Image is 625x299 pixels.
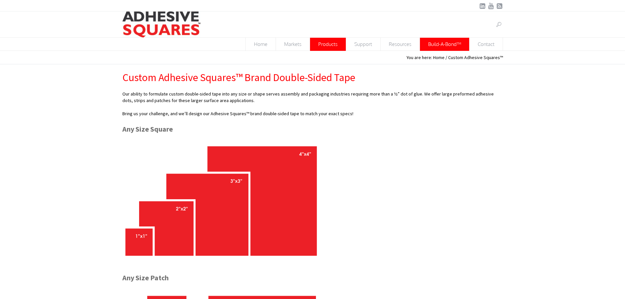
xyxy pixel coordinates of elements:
span: Resources [381,38,420,51]
strong: Any Size Patch [122,273,169,282]
span: Products [310,38,346,51]
a: Support [346,38,381,51]
span: Contact [469,38,503,51]
a: RSSFeed [496,3,503,9]
p: Bring us your challenge, and we’ll design our Adhesive Squares™ brand double-sided tape to match ... [122,110,503,123]
p: Our ability to formulate custom double-sided tape into any size or shape serves assembly and pack... [122,91,503,110]
a: YouTube [488,3,494,9]
h1: Custom Adhesive Squares™ Brand Double-Sided Tape [122,71,503,84]
strong: Any Size Square [122,124,173,134]
span: Markets [276,38,310,51]
a: Home [245,38,276,51]
span: Home [246,38,276,51]
img: any-size-square [122,141,319,259]
span: You are here: [406,54,432,60]
span: Custom Adhesive Squares™ [448,54,503,60]
a: Home [433,54,445,60]
span: / [446,54,447,60]
img: Adhesive Squares™ [122,11,201,37]
a: Build-A-Bond™ [420,38,469,51]
a: LinkedIn [479,3,486,9]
